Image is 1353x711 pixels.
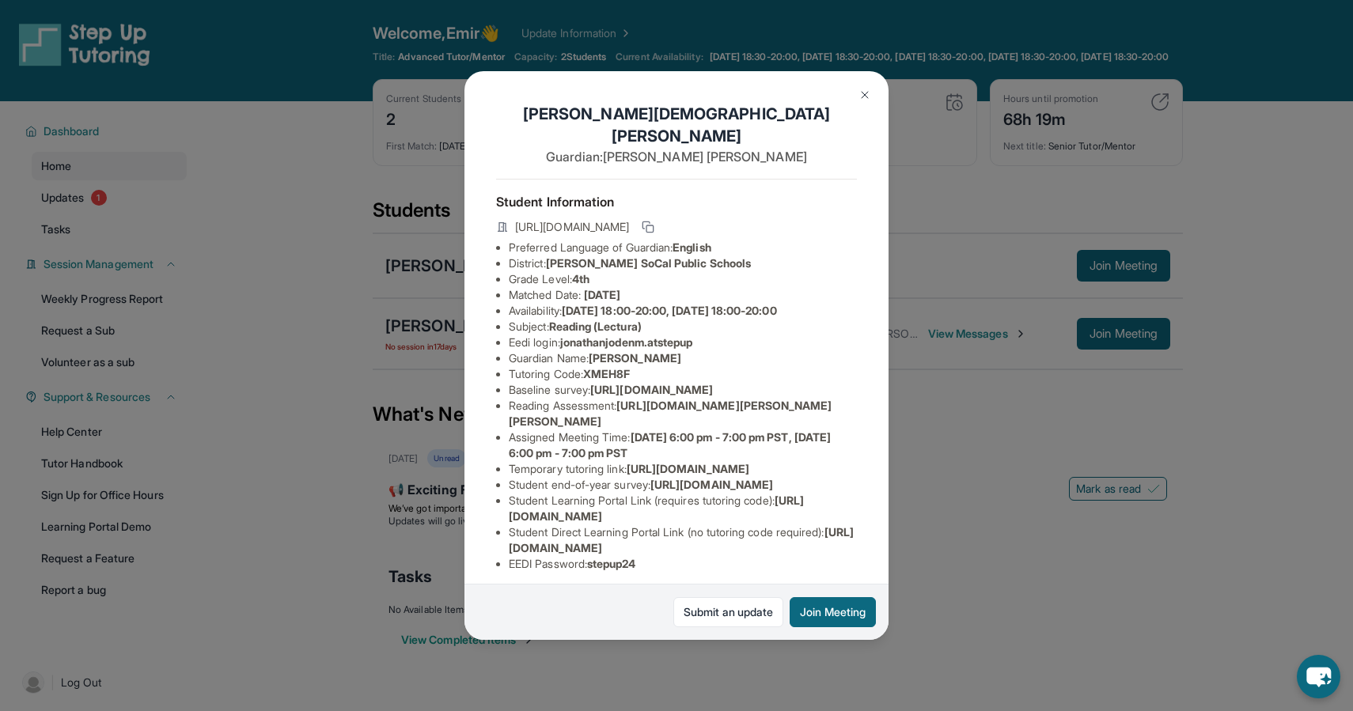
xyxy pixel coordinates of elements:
li: Assigned Meeting Time : [509,429,857,461]
button: Join Meeting [790,597,876,627]
img: Close Icon [858,89,871,101]
li: Matched Date: [509,287,857,303]
span: [URL][DOMAIN_NAME][PERSON_NAME][PERSON_NAME] [509,399,832,428]
li: Reading Assessment : [509,398,857,429]
span: [DATE] [584,288,620,301]
li: Student Learning Portal Link (requires tutoring code) : [509,493,857,524]
li: Grade Level: [509,271,857,287]
p: Guardian: [PERSON_NAME] [PERSON_NAME] [496,147,857,166]
span: [PERSON_NAME] [589,351,681,365]
li: Preferred Language of Guardian: [509,240,857,255]
span: stepup24 [587,557,636,570]
span: Reading (Lectura) [549,320,642,333]
span: [URL][DOMAIN_NAME] [515,219,629,235]
span: English [673,240,711,254]
li: Baseline survey : [509,382,857,398]
li: Temporary tutoring link : [509,461,857,477]
li: EEDI Password : [509,556,857,572]
a: Submit an update [673,597,783,627]
span: [DATE] 18:00-20:00, [DATE] 18:00-20:00 [562,304,777,317]
li: Student end-of-year survey : [509,477,857,493]
li: Eedi login : [509,335,857,350]
li: Subject : [509,319,857,335]
span: [URL][DOMAIN_NAME] [590,383,713,396]
span: [URL][DOMAIN_NAME] [650,478,773,491]
li: Availability: [509,303,857,319]
button: chat-button [1297,655,1340,698]
li: District: [509,255,857,271]
span: [PERSON_NAME] SoCal Public Schools [546,256,751,270]
h4: Student Information [496,192,857,211]
span: 4th [572,272,589,286]
span: XMEH8F [583,367,630,380]
span: [URL][DOMAIN_NAME] [627,462,749,475]
h1: [PERSON_NAME][DEMOGRAPHIC_DATA] [PERSON_NAME] [496,103,857,147]
span: [DATE] 6:00 pm - 7:00 pm PST, [DATE] 6:00 pm - 7:00 pm PST [509,430,831,460]
li: Tutoring Code : [509,366,857,382]
li: Student Direct Learning Portal Link (no tutoring code required) : [509,524,857,556]
button: Copy link [639,217,658,236]
li: Guardian Name : [509,350,857,366]
span: jonathanjodenm.atstepup [560,335,693,349]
